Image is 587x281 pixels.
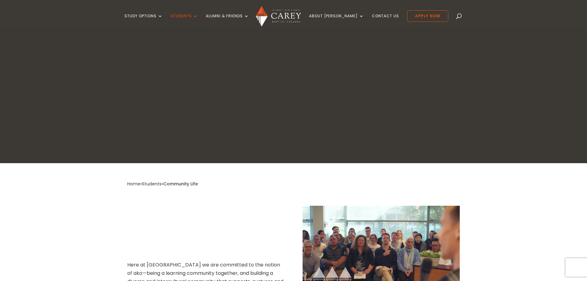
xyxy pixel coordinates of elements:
[372,14,399,28] a: Contact Us
[142,181,161,187] a: Students
[171,14,198,28] a: Students
[206,14,249,28] a: Alumni & Friends
[309,14,364,28] a: About [PERSON_NAME]
[407,10,448,22] a: Apply Now
[163,181,198,187] span: Community Life
[124,14,163,28] a: Study Options
[127,181,198,187] span: » »
[127,181,140,187] a: Home
[256,6,301,27] img: Carey Baptist College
